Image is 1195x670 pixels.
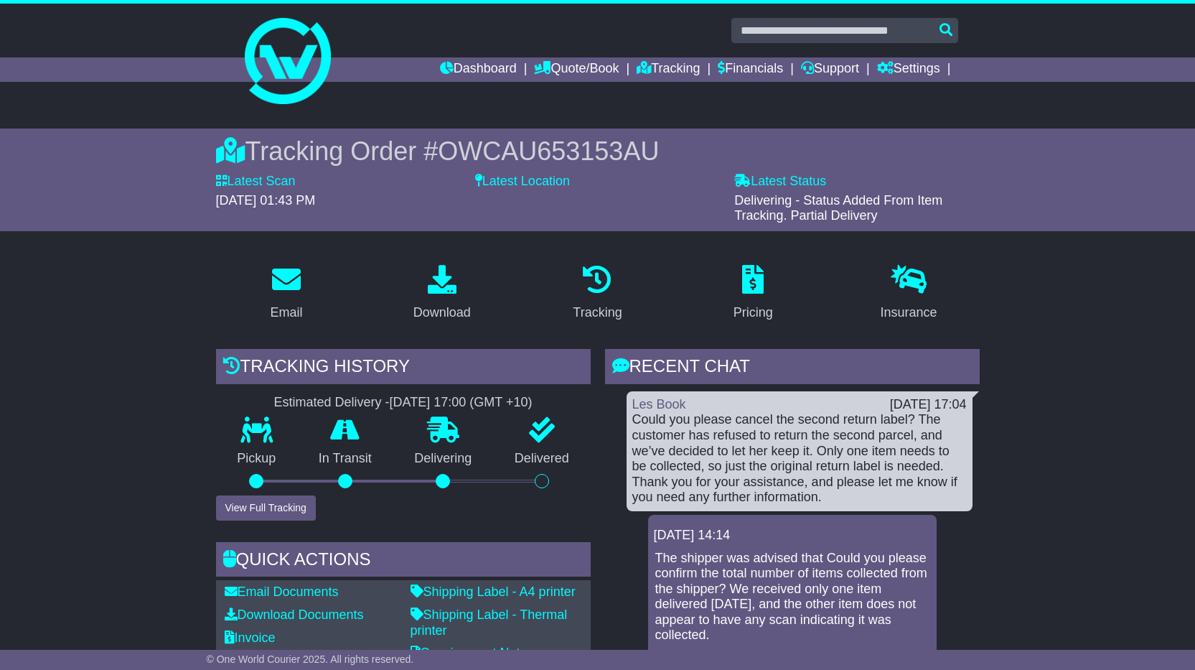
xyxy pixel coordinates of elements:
[724,260,782,327] a: Pricing
[632,412,967,506] div: Could you please cancel the second return label? The customer has refused to return the second pa...
[216,193,316,208] span: [DATE] 01:43 PM
[207,653,414,665] span: © One World Courier 2025. All rights reserved.
[637,57,700,82] a: Tracking
[877,57,940,82] a: Settings
[605,349,980,388] div: RECENT CHAT
[890,397,967,413] div: [DATE] 17:04
[734,303,773,322] div: Pricing
[440,57,517,82] a: Dashboard
[734,174,826,190] label: Latest Status
[216,542,591,581] div: Quick Actions
[270,303,302,322] div: Email
[734,193,942,223] span: Delivering - Status Added From Item Tracking. Partial Delivery
[393,451,494,467] p: Delivering
[493,451,591,467] p: Delivered
[225,631,276,645] a: Invoice
[632,397,686,411] a: Les Book
[216,174,296,190] label: Latest Scan
[297,451,393,467] p: In Transit
[404,260,480,327] a: Download
[438,136,659,166] span: OWCAU653153AU
[871,260,947,327] a: Insurance
[411,608,568,638] a: Shipping Label - Thermal printer
[411,585,576,599] a: Shipping Label - A4 printer
[411,646,528,660] a: Consignment Note
[216,451,298,467] p: Pickup
[801,57,859,82] a: Support
[225,585,339,599] a: Email Documents
[216,349,591,388] div: Tracking history
[225,608,364,622] a: Download Documents
[216,495,316,521] button: View Full Tracking
[881,303,937,322] div: Insurance
[563,260,631,327] a: Tracking
[655,551,929,644] p: The shipper was advised that Could you please confirm the total number of items collected from th...
[261,260,311,327] a: Email
[718,57,783,82] a: Financials
[413,303,471,322] div: Download
[390,395,533,411] div: [DATE] 17:00 (GMT +10)
[216,136,980,167] div: Tracking Order #
[654,528,931,544] div: [DATE] 14:14
[534,57,619,82] a: Quote/Book
[475,174,570,190] label: Latest Location
[573,303,622,322] div: Tracking
[216,395,591,411] div: Estimated Delivery -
